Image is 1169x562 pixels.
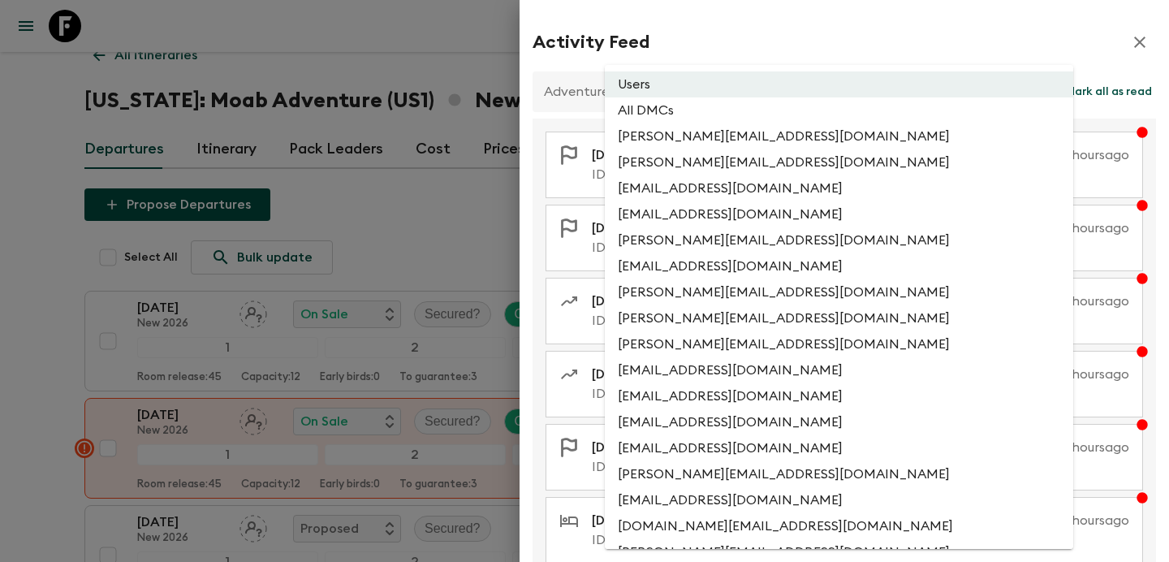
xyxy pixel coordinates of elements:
[605,513,1073,539] li: [DOMAIN_NAME][EMAIL_ADDRESS][DOMAIN_NAME]
[605,71,1073,97] li: Users
[605,201,1073,227] li: [EMAIL_ADDRESS][DOMAIN_NAME]
[605,227,1073,253] li: [PERSON_NAME][EMAIL_ADDRESS][DOMAIN_NAME]
[605,149,1073,175] li: [PERSON_NAME][EMAIL_ADDRESS][DOMAIN_NAME]
[605,357,1073,383] li: [EMAIL_ADDRESS][DOMAIN_NAME]
[605,331,1073,357] li: [PERSON_NAME][EMAIL_ADDRESS][DOMAIN_NAME]
[605,97,1073,123] li: All DMCs
[605,409,1073,435] li: [EMAIL_ADDRESS][DOMAIN_NAME]
[605,175,1073,201] li: [EMAIL_ADDRESS][DOMAIN_NAME]
[605,305,1073,331] li: [PERSON_NAME][EMAIL_ADDRESS][DOMAIN_NAME]
[605,253,1073,279] li: [EMAIL_ADDRESS][DOMAIN_NAME]
[605,435,1073,461] li: [EMAIL_ADDRESS][DOMAIN_NAME]
[605,383,1073,409] li: [EMAIL_ADDRESS][DOMAIN_NAME]
[605,487,1073,513] li: [EMAIL_ADDRESS][DOMAIN_NAME]
[605,123,1073,149] li: [PERSON_NAME][EMAIL_ADDRESS][DOMAIN_NAME]
[605,279,1073,305] li: [PERSON_NAME][EMAIL_ADDRESS][DOMAIN_NAME]
[605,461,1073,487] li: [PERSON_NAME][EMAIL_ADDRESS][DOMAIN_NAME]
